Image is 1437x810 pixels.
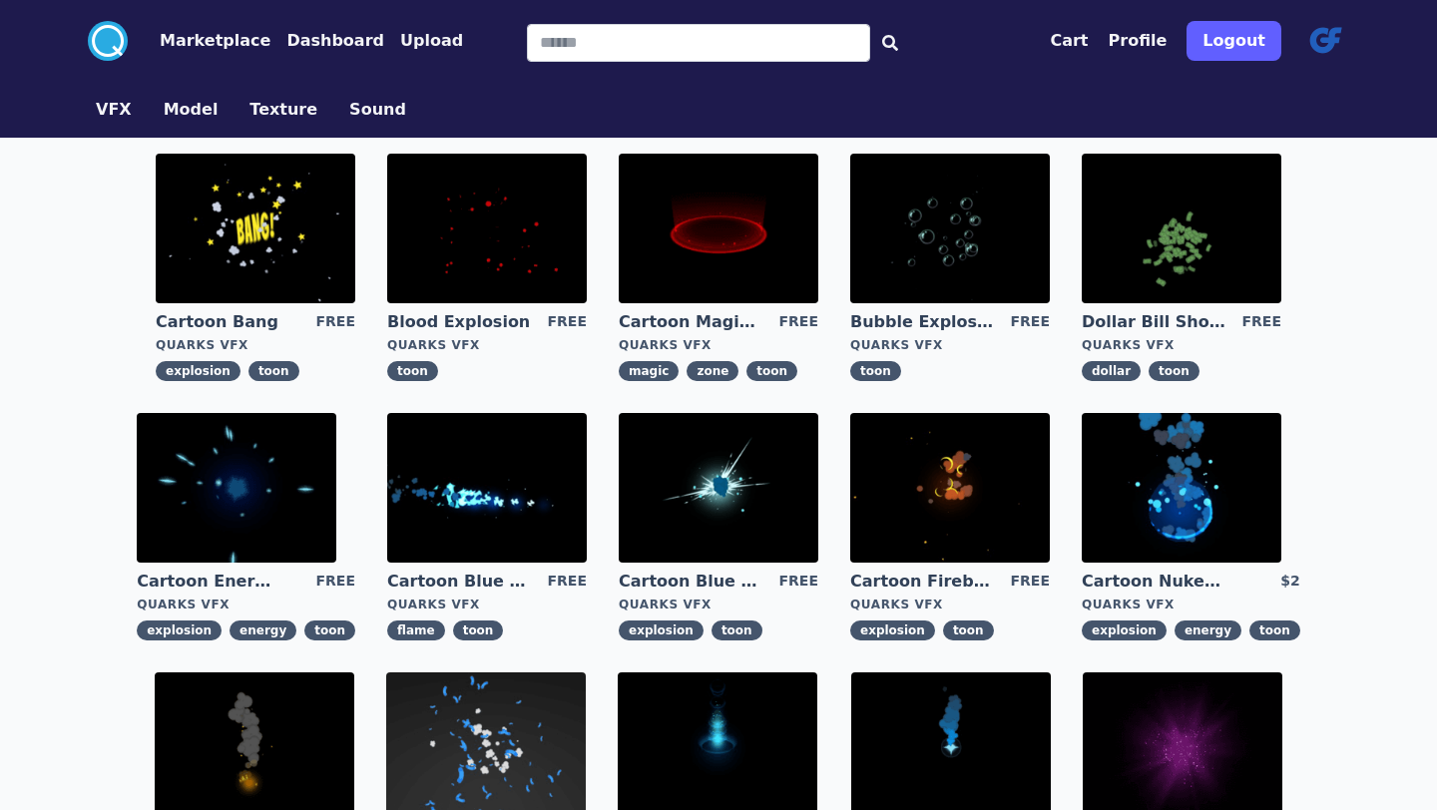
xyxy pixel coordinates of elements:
div: FREE [1011,311,1050,333]
span: magic [619,361,679,381]
div: Quarks VFX [387,337,587,353]
div: Quarks VFX [850,597,1050,612]
span: toon [304,620,355,640]
a: VFX [80,98,148,122]
div: FREE [548,311,587,333]
span: toon [387,361,438,381]
button: Upload [400,29,463,53]
button: Profile [1109,29,1168,53]
span: toon [943,620,994,640]
span: explosion [137,620,222,640]
img: profile [1301,17,1349,65]
div: Quarks VFX [850,337,1050,353]
a: Cartoon Bang [156,311,299,333]
a: Logout [1187,13,1281,69]
a: Blood Explosion [387,311,531,333]
span: dollar [1082,361,1141,381]
a: Cartoon Blue Gas Explosion [619,571,762,593]
img: imgAlt [387,154,587,303]
button: Sound [349,98,406,122]
button: Cart [1050,29,1088,53]
img: imgAlt [619,154,818,303]
button: Dashboard [286,29,384,53]
div: FREE [548,571,587,593]
a: Model [148,98,235,122]
a: Marketplace [128,29,270,53]
button: Model [164,98,219,122]
input: Search [527,24,870,62]
a: Cartoon Energy Explosion [137,571,280,593]
span: toon [712,620,762,640]
span: toon [746,361,797,381]
img: imgAlt [1082,413,1281,563]
img: imgAlt [850,154,1050,303]
span: zone [687,361,738,381]
div: Quarks VFX [619,597,818,612]
div: FREE [1242,311,1281,333]
a: Cartoon Blue Flamethrower [387,571,531,593]
a: Bubble Explosion [850,311,994,333]
img: imgAlt [387,413,587,563]
span: flame [387,620,445,640]
a: Cartoon Magic Zone [619,311,762,333]
button: Marketplace [160,29,270,53]
span: toon [1149,361,1199,381]
span: explosion [619,620,704,640]
span: explosion [1082,620,1167,640]
span: explosion [850,620,935,640]
span: toon [850,361,901,381]
div: Quarks VFX [619,337,818,353]
button: Logout [1187,21,1281,61]
div: Quarks VFX [1082,597,1300,612]
div: FREE [1011,571,1050,593]
img: imgAlt [1082,154,1281,303]
a: Dollar Bill Shower [1082,311,1225,333]
span: toon [248,361,299,381]
div: FREE [779,311,818,333]
span: energy [1175,620,1241,640]
a: Dashboard [270,29,384,53]
div: FREE [316,311,355,333]
img: imgAlt [137,413,336,563]
a: Cartoon Nuke Energy Explosion [1082,571,1225,593]
a: Sound [333,98,422,122]
div: Quarks VFX [137,597,355,612]
div: Quarks VFX [387,597,587,612]
div: Quarks VFX [1082,337,1281,353]
button: Texture [249,98,317,122]
img: imgAlt [156,154,355,303]
span: explosion [156,361,240,381]
a: Texture [234,98,333,122]
img: imgAlt [619,413,818,563]
a: Cartoon Fireball Explosion [850,571,994,593]
button: VFX [96,98,132,122]
span: energy [230,620,296,640]
img: imgAlt [850,413,1050,563]
div: FREE [316,571,355,593]
a: Upload [384,29,463,53]
div: FREE [779,571,818,593]
div: Quarks VFX [156,337,355,353]
span: toon [453,620,504,640]
div: $2 [1280,571,1299,593]
span: toon [1249,620,1300,640]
